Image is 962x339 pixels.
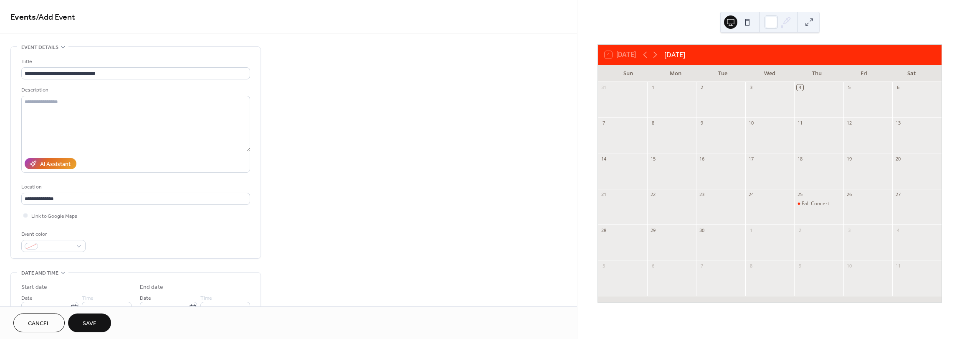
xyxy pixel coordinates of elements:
[748,155,754,162] div: 17
[140,294,151,303] span: Date
[83,319,96,328] span: Save
[895,84,901,91] div: 6
[846,191,852,198] div: 26
[652,65,699,82] div: Mon
[21,57,248,66] div: Title
[650,84,656,91] div: 1
[21,283,47,292] div: Start date
[28,319,50,328] span: Cancel
[748,191,754,198] div: 24
[650,120,656,126] div: 8
[895,227,901,233] div: 4
[895,263,901,269] div: 11
[797,263,803,269] div: 9
[650,191,656,198] div: 22
[200,294,212,303] span: Time
[699,84,705,91] div: 2
[699,191,705,198] div: 23
[802,200,829,207] div: Fall Concert
[846,227,852,233] div: 3
[600,263,607,269] div: 5
[746,65,793,82] div: Wed
[797,120,803,126] div: 11
[797,227,803,233] div: 2
[699,155,705,162] div: 16
[664,50,685,60] div: [DATE]
[748,227,754,233] div: 1
[846,155,852,162] div: 19
[840,65,888,82] div: Fri
[895,155,901,162] div: 20
[21,43,58,52] span: Event details
[600,120,607,126] div: 7
[600,191,607,198] div: 21
[895,120,901,126] div: 13
[794,200,843,207] div: Fall Concert
[650,227,656,233] div: 29
[21,183,248,191] div: Location
[888,65,935,82] div: Sat
[650,155,656,162] div: 15
[797,155,803,162] div: 18
[21,86,248,94] div: Description
[600,155,607,162] div: 14
[13,314,65,332] button: Cancel
[82,294,94,303] span: Time
[895,191,901,198] div: 27
[793,65,840,82] div: Thu
[21,230,84,239] div: Event color
[699,227,705,233] div: 30
[21,294,33,303] span: Date
[36,9,75,25] span: / Add Event
[10,9,36,25] a: Events
[25,158,76,169] button: AI Assistant
[605,65,652,82] div: Sun
[797,84,803,91] div: 4
[699,65,746,82] div: Tue
[68,314,111,332] button: Save
[21,269,58,278] span: Date and time
[699,263,705,269] div: 7
[600,227,607,233] div: 28
[846,120,852,126] div: 12
[748,84,754,91] div: 3
[748,120,754,126] div: 10
[699,120,705,126] div: 9
[600,84,607,91] div: 31
[748,263,754,269] div: 8
[846,84,852,91] div: 5
[846,263,852,269] div: 10
[140,283,163,292] div: End date
[650,263,656,269] div: 6
[797,191,803,198] div: 25
[31,212,77,221] span: Link to Google Maps
[40,160,71,169] div: AI Assistant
